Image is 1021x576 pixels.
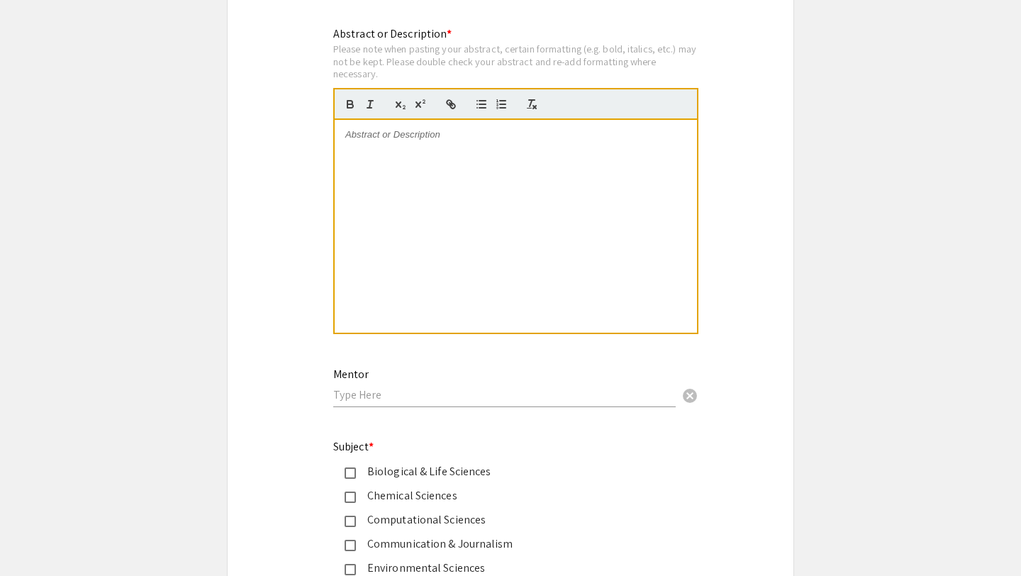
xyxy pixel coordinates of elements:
span: cancel [681,387,698,404]
mat-label: Mentor [333,367,369,382]
button: Clear [676,381,704,409]
div: Please note when pasting your abstract, certain formatting (e.g. bold, italics, etc.) may not be ... [333,43,698,80]
mat-label: Subject [333,439,374,454]
div: Communication & Journalism [356,536,654,553]
div: Chemical Sciences [356,487,654,504]
div: Biological & Life Sciences [356,463,654,480]
mat-label: Abstract or Description [333,26,452,41]
input: Type Here [333,387,676,402]
iframe: Chat [11,512,60,565]
div: Computational Sciences [356,511,654,528]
